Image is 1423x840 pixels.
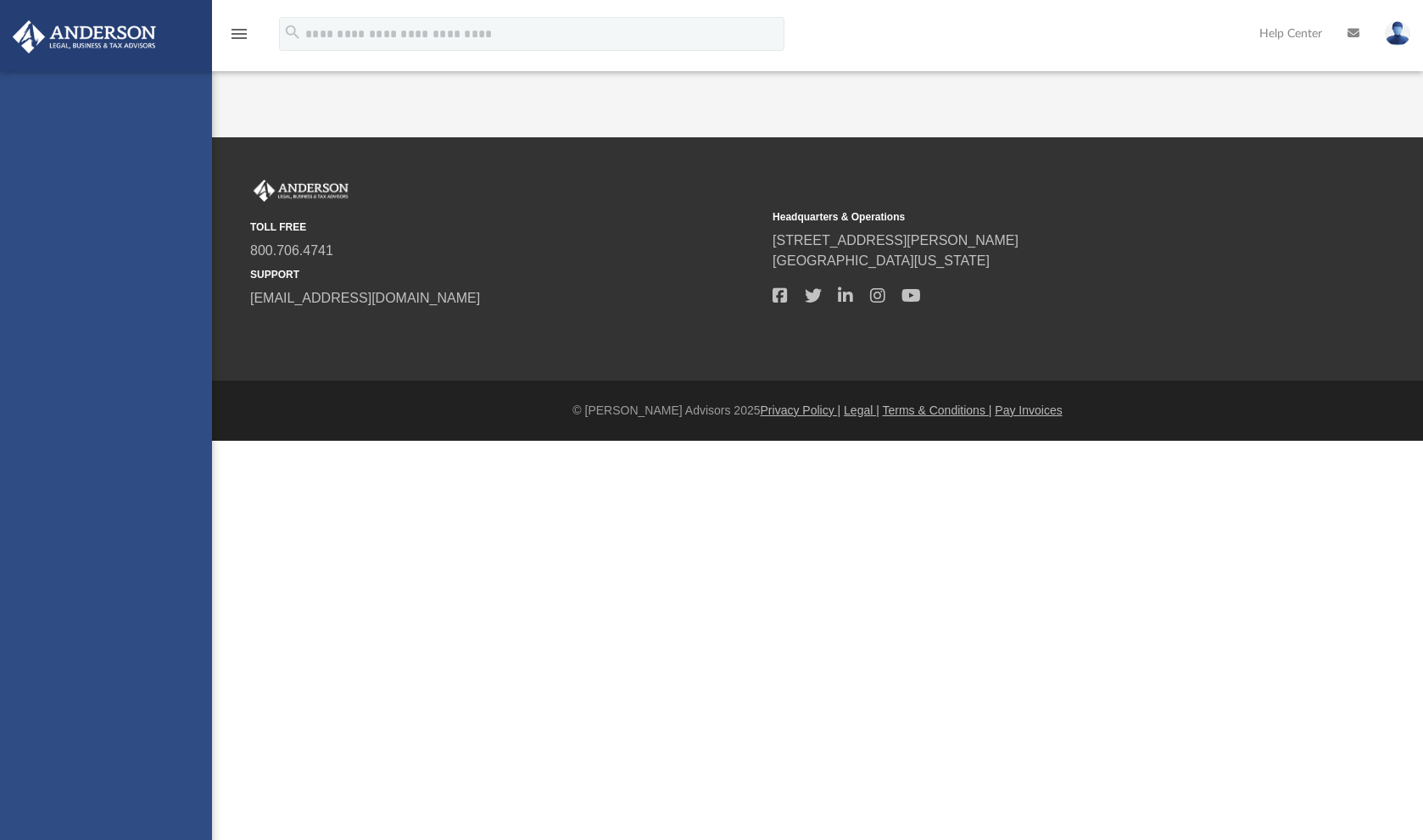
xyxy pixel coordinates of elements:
[250,180,352,202] img: Anderson Advisors Platinum Portal
[995,403,1062,417] a: Pay Invoices
[250,267,761,282] small: SUPPORT
[773,233,1018,248] a: [STREET_ADDRESS][PERSON_NAME]
[250,291,480,305] a: [EMAIL_ADDRESS][DOMAIN_NAME]
[229,32,249,44] a: menu
[229,24,249,44] i: menu
[761,403,841,417] a: Privacy Policy |
[8,20,161,53] img: Anderson Advisors Platinum Portal
[773,209,1283,225] small: Headquarters & Operations
[883,403,992,417] a: Terms & Conditions |
[250,220,761,235] small: TOLL FREE
[283,23,302,42] i: search
[250,243,333,258] a: 800.706.4741
[844,403,879,417] a: Legal |
[773,253,990,268] a: [GEOGRAPHIC_DATA][US_STATE]
[1385,21,1410,46] img: User Pic
[212,402,1423,420] div: © [PERSON_NAME] Advisors 2025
